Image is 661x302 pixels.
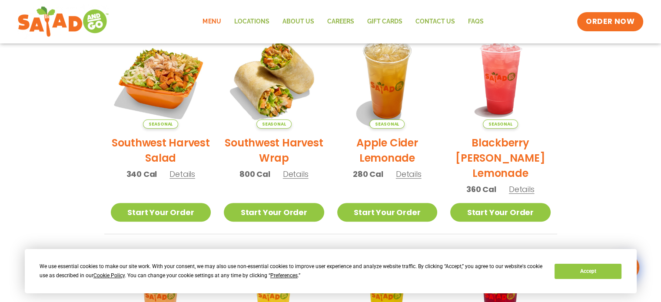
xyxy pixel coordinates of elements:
[353,168,383,180] span: 280 Cal
[169,169,195,179] span: Details
[337,203,438,222] a: Start Your Order
[283,169,309,179] span: Details
[40,262,544,280] div: We use essential cookies to make our site work. With your consent, we may also use non-essential ...
[450,28,551,129] img: Product photo for Blackberry Bramble Lemonade
[111,135,211,166] h2: Southwest Harvest Salad
[256,119,292,129] span: Seasonal
[93,272,125,279] span: Cookie Policy
[111,203,211,222] a: Start Your Order
[239,168,270,180] span: 800 Cal
[577,12,643,31] a: ORDER NOW
[320,12,360,32] a: Careers
[196,12,227,32] a: Menu
[227,12,276,32] a: Locations
[126,168,157,180] span: 340 Cal
[509,184,535,195] span: Details
[337,28,438,129] img: Product photo for Apple Cider Lemonade
[270,272,298,279] span: Preferences
[409,12,461,32] a: Contact Us
[17,4,109,39] img: new-SAG-logo-768×292
[466,183,496,195] span: 360 Cal
[461,12,490,32] a: FAQs
[337,135,438,166] h2: Apple Cider Lemonade
[450,203,551,222] a: Start Your Order
[555,264,621,279] button: Accept
[111,28,211,129] img: Product photo for Southwest Harvest Salad
[143,119,178,129] span: Seasonal
[450,135,551,181] h2: Blackberry [PERSON_NAME] Lemonade
[396,169,422,179] span: Details
[586,17,634,27] span: ORDER NOW
[25,249,637,293] div: Cookie Consent Prompt
[483,119,518,129] span: Seasonal
[224,203,324,222] a: Start Your Order
[369,119,405,129] span: Seasonal
[360,12,409,32] a: GIFT CARDS
[276,12,320,32] a: About Us
[224,28,324,129] img: Product photo for Southwest Harvest Wrap
[196,12,490,32] nav: Menu
[224,135,324,166] h2: Southwest Harvest Wrap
